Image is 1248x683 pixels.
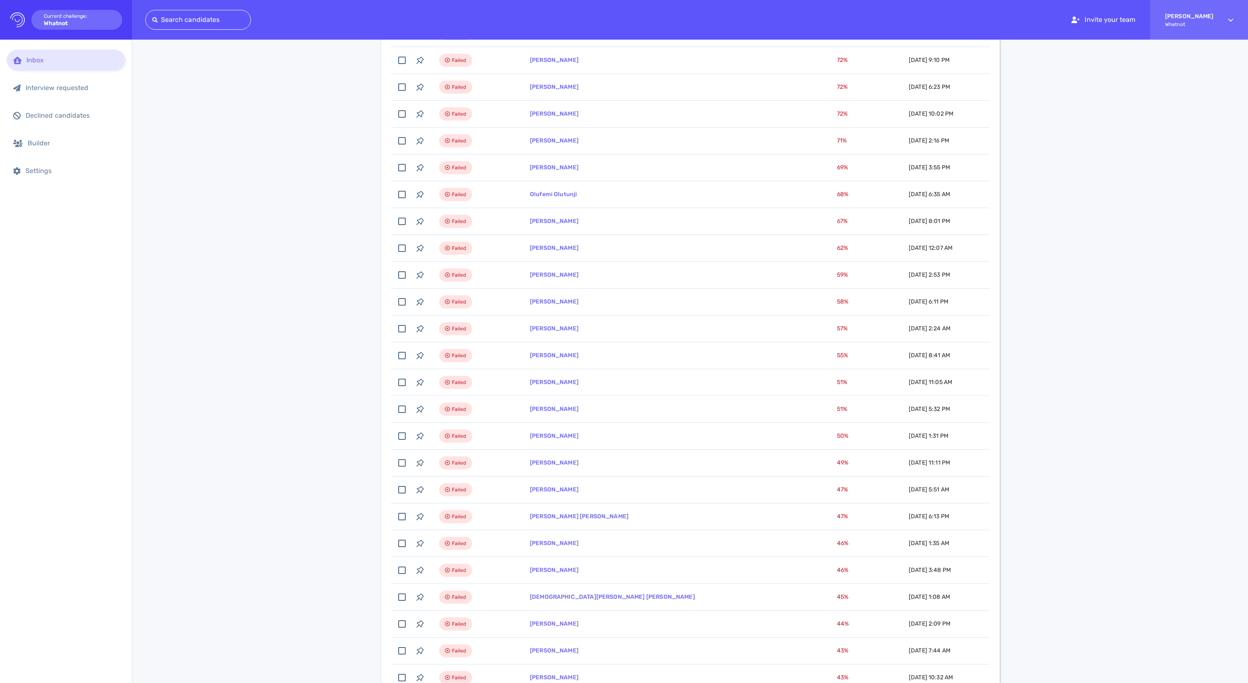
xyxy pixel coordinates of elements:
span: Failed [452,538,466,548]
span: [DATE] 2:09 PM [909,620,950,627]
span: 67 % [837,218,848,225]
a: [PERSON_NAME] [530,298,579,305]
span: [DATE] 11:05 AM [909,379,952,386]
span: [DATE] 6:11 PM [909,298,948,305]
span: 47 % [837,513,848,520]
a: [PERSON_NAME] [PERSON_NAME] [530,513,629,520]
a: [PERSON_NAME] [530,486,579,493]
span: [DATE] 8:01 PM [909,218,950,225]
span: 47 % [837,486,848,493]
span: [DATE] 6:13 PM [909,513,949,520]
span: Failed [452,136,466,146]
span: Failed [452,109,466,119]
a: [PERSON_NAME] [530,432,579,439]
span: 72 % [837,57,848,64]
span: 51 % [837,406,847,413]
span: [DATE] 8:41 AM [909,352,950,359]
span: Failed [452,485,466,495]
span: Failed [452,619,466,629]
span: Failed [452,243,466,253]
div: Inbox [26,56,118,64]
span: [DATE] 3:48 PM [909,567,951,574]
span: 43 % [837,674,849,681]
span: Failed [452,404,466,414]
span: [DATE] 6:23 PM [909,83,950,90]
span: [DATE] 5:32 PM [909,406,950,413]
span: Whatnot [1165,21,1213,27]
span: [DATE] 10:32 AM [909,674,953,681]
span: [DATE] 10:02 PM [909,110,953,117]
span: [DATE] 6:35 AM [909,191,950,198]
span: 59 % [837,271,848,278]
a: [PERSON_NAME] [530,647,579,654]
span: [DATE] 12:07 AM [909,244,953,251]
span: [DATE] 1:31 PM [909,432,948,439]
a: [PERSON_NAME] [530,674,579,681]
a: [PERSON_NAME] [530,83,579,90]
a: [PERSON_NAME] [530,620,579,627]
a: [PERSON_NAME] [530,218,579,225]
a: [PERSON_NAME] [530,352,579,359]
span: Failed [452,351,466,360]
span: 43 % [837,647,849,654]
span: Failed [452,297,466,307]
span: Failed [452,190,466,199]
span: Failed [452,216,466,226]
span: [DATE] 9:10 PM [909,57,950,64]
span: 71 % [837,137,847,144]
span: Failed [452,163,466,173]
div: Settings [26,167,118,175]
span: Failed [452,431,466,441]
span: [DATE] 5:51 AM [909,486,949,493]
span: 45 % [837,593,849,600]
span: 46 % [837,567,849,574]
a: [PERSON_NAME] [530,540,579,547]
div: Interview requested [26,84,118,92]
span: 69 % [837,164,848,171]
a: [PERSON_NAME] [530,379,579,386]
strong: [PERSON_NAME] [1165,13,1213,20]
a: [PERSON_NAME] [530,567,579,574]
span: Failed [452,377,466,387]
span: [DATE] 3:55 PM [909,164,950,171]
span: 55 % [837,352,848,359]
div: Declined candidates [26,111,118,119]
span: Failed [452,592,466,602]
span: Failed [452,565,466,575]
a: [PERSON_NAME] [530,164,579,171]
span: 44 % [837,620,849,627]
span: 51 % [837,379,847,386]
a: [PERSON_NAME] [530,244,579,251]
span: 46 % [837,540,849,547]
span: 50 % [837,432,849,439]
span: 72 % [837,110,848,117]
a: [PERSON_NAME] [530,325,579,332]
span: Failed [452,324,466,334]
span: [DATE] 2:24 AM [909,325,950,332]
a: [PERSON_NAME] [530,406,579,413]
a: [PERSON_NAME] [530,271,579,278]
a: [PERSON_NAME] [530,459,579,466]
span: 58 % [837,298,849,305]
span: Failed [452,458,466,468]
span: 57 % [837,325,848,332]
a: [PERSON_NAME] [530,137,579,144]
a: [PERSON_NAME] [530,57,579,64]
span: [DATE] 2:53 PM [909,271,950,278]
span: [DATE] 7:44 AM [909,647,950,654]
span: [DATE] 1:08 AM [909,593,950,600]
span: Failed [452,512,466,522]
a: [PERSON_NAME] [530,110,579,117]
span: [DATE] 1:35 AM [909,540,949,547]
a: Olufemi Olutunji [530,191,577,198]
span: 72 % [837,83,848,90]
span: Failed [452,673,466,683]
span: [DATE] 11:11 PM [909,459,950,466]
a: [DEMOGRAPHIC_DATA][PERSON_NAME] [PERSON_NAME] [530,593,695,600]
span: Failed [452,646,466,656]
span: Failed [452,82,466,92]
span: 62 % [837,244,848,251]
span: 49 % [837,459,849,466]
div: Builder [28,139,118,147]
span: [DATE] 2:16 PM [909,137,949,144]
